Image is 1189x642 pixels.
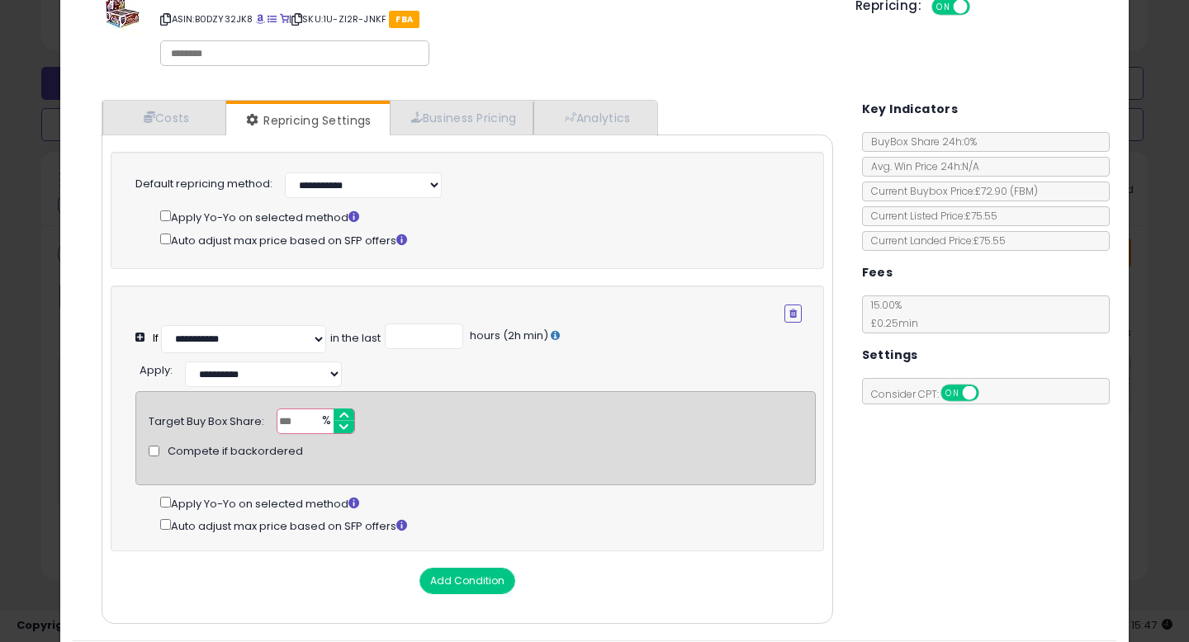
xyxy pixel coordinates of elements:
span: Current Buybox Price: [863,184,1038,198]
span: ( FBM ) [1010,184,1038,198]
a: BuyBox page [256,12,265,26]
span: Consider CPT: [863,387,1001,401]
i: Remove Condition [789,309,797,319]
span: % [312,409,339,434]
a: All offer listings [268,12,277,26]
div: in the last [330,331,381,347]
span: Current Listed Price: £75.55 [863,209,997,223]
label: Default repricing method: [135,177,272,192]
span: 15.00 % [863,298,918,330]
a: Analytics [533,101,656,135]
span: £72.90 [975,184,1038,198]
a: Business Pricing [390,101,534,135]
span: Current Landed Price: £75.55 [863,234,1006,248]
div: Auto adjust max price based on SFP offers [160,516,816,535]
span: hours (2h min) [467,328,548,343]
a: Your listing only [280,12,289,26]
div: Auto adjust max price based on SFP offers [160,230,802,249]
div: Target Buy Box Share: [149,408,264,430]
span: FBA [389,11,419,28]
h5: Key Indicators [862,99,959,120]
a: Costs [102,101,226,135]
h5: Settings [862,345,918,366]
span: Avg. Win Price 24h: N/A [863,159,979,173]
div: Apply Yo-Yo on selected method [160,493,816,512]
div: : [140,357,173,379]
span: £0.25 min [863,316,918,330]
p: ASIN: B0DZY32JK8 | SKU: 1U-ZI2R-JNKF [160,6,831,32]
span: ON [942,386,963,400]
span: Compete if backordered [168,444,303,460]
h5: Fees [862,262,893,283]
span: Apply [140,362,170,378]
div: Apply Yo-Yo on selected method [160,207,802,226]
span: OFF [976,386,1002,400]
span: BuyBox Share 24h: 0% [863,135,977,149]
a: Repricing Settings [226,104,388,137]
button: Add Condition [419,568,515,594]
